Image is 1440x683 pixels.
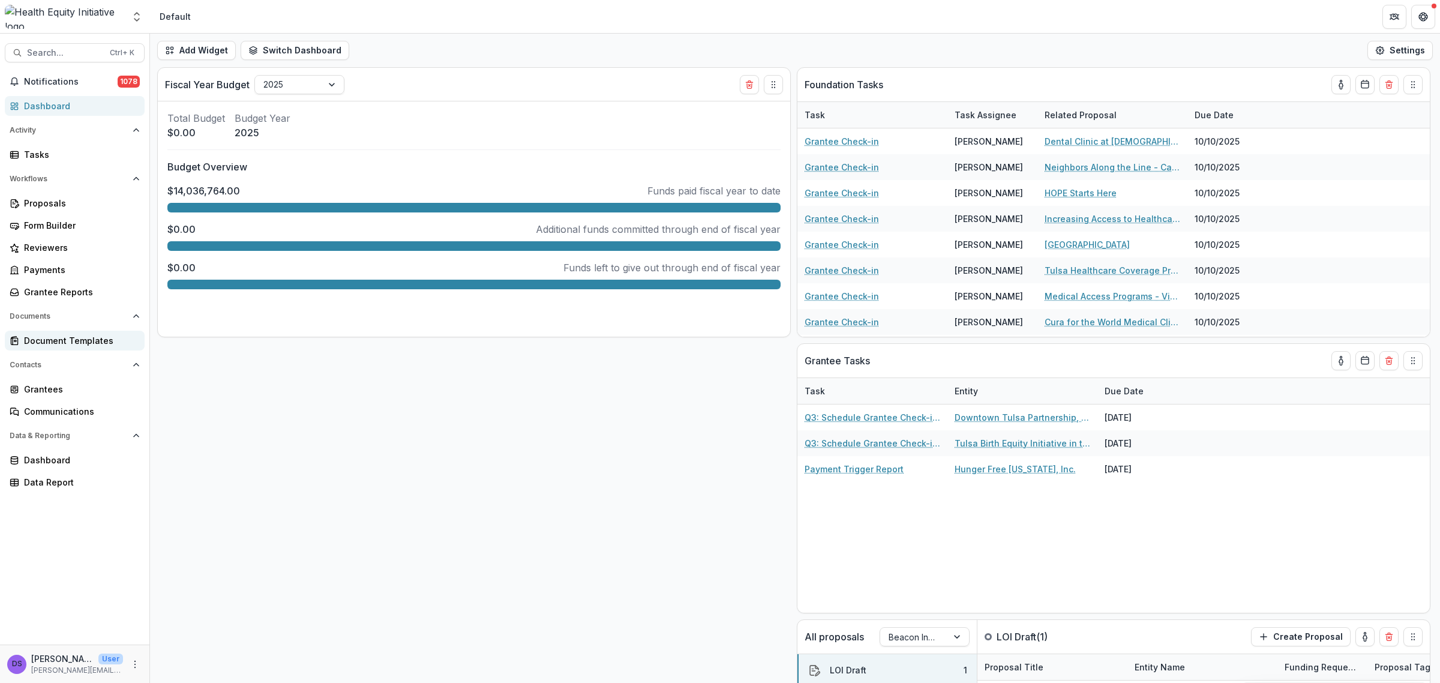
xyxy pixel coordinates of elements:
[1403,627,1423,646] button: Drag
[5,5,124,29] img: Health Equity Initiative logo
[24,263,135,276] div: Payments
[955,411,1090,424] a: Downtown Tulsa Partnership, Inc.
[1187,109,1241,121] div: Due Date
[107,46,137,59] div: Ctrl + K
[977,654,1127,680] div: Proposal Title
[5,379,145,399] a: Grantees
[5,450,145,470] a: Dashboard
[5,260,145,280] a: Payments
[955,463,1076,475] a: Hunger Free [US_STATE], Inc.
[5,402,145,421] a: Communications
[1187,232,1277,257] div: 10/10/2025
[805,212,879,225] a: Grantee Check-in
[118,76,140,88] span: 1078
[241,41,349,60] button: Switch Dashboard
[1187,206,1277,232] div: 10/10/2025
[1037,102,1187,128] div: Related Proposal
[167,160,781,174] p: Budget Overview
[1097,405,1187,430] div: [DATE]
[24,383,135,396] div: Grantees
[27,48,103,58] span: Search...
[24,219,135,232] div: Form Builder
[964,664,967,676] div: 1
[955,187,1023,199] div: [PERSON_NAME]
[805,187,879,199] a: Grantee Check-in
[24,197,135,209] div: Proposals
[805,316,879,328] a: Grantee Check-in
[955,238,1023,251] div: [PERSON_NAME]
[955,437,1090,450] a: Tulsa Birth Equity Initiative in the care of Tulsa Community Foundation
[31,652,94,665] p: [PERSON_NAME]
[5,282,145,302] a: Grantee Reports
[5,169,145,188] button: Open Workflows
[1045,135,1180,148] a: Dental Clinic at [DEMOGRAPHIC_DATA] Charities
[1403,75,1423,94] button: Drag
[5,331,145,351] a: Document Templates
[1355,627,1375,646] button: toggle-assigned-to-me
[155,8,196,25] nav: breadcrumb
[955,316,1023,328] div: [PERSON_NAME]
[955,212,1023,225] div: [PERSON_NAME]
[805,238,879,251] a: Grantee Check-in
[797,378,947,404] div: Task
[1045,316,1180,328] a: Cura for the World Medical Clinic Nurse and Provider
[1187,102,1277,128] div: Due Date
[1251,627,1351,646] button: Create Proposal
[5,426,145,445] button: Open Data & Reporting
[24,148,135,161] div: Tasks
[1127,661,1192,673] div: Entity Name
[805,135,879,148] a: Grantee Check-in
[947,378,1097,404] div: Entity
[167,184,240,198] p: $14,036,764.00
[947,109,1024,121] div: Task Assignee
[1187,128,1277,154] div: 10/10/2025
[1355,351,1375,370] button: Calendar
[1187,257,1277,283] div: 10/10/2025
[1382,5,1406,29] button: Partners
[1187,283,1277,309] div: 10/10/2025
[24,334,135,347] div: Document Templates
[830,664,866,676] div: LOI Draft
[24,77,118,87] span: Notifications
[1379,351,1399,370] button: Delete card
[1045,187,1117,199] a: HOPE Starts Here
[165,77,250,92] p: Fiscal Year Budget
[647,184,781,198] p: Funds paid fiscal year to date
[805,290,879,302] a: Grantee Check-in
[5,43,145,62] button: Search...
[797,109,832,121] div: Task
[1045,161,1180,173] a: Neighbors Along the Line - Capital Expansion & Renovation - 1200000 - [DATE]
[1045,212,1180,225] a: Increasing Access to Healthcare for the Uninsured
[1277,654,1367,680] div: Funding Requested
[1097,430,1187,456] div: [DATE]
[1277,661,1367,673] div: Funding Requested
[10,361,128,369] span: Contacts
[157,41,236,60] button: Add Widget
[1331,351,1351,370] button: toggle-assigned-to-me
[805,411,940,424] a: Q3: Schedule Grantee Check-in with [PERSON_NAME]
[977,661,1051,673] div: Proposal Title
[1331,75,1351,94] button: toggle-assigned-to-me
[797,102,947,128] div: Task
[1097,378,1187,404] div: Due Date
[12,660,22,668] div: Dr. Ana Smith
[805,264,879,277] a: Grantee Check-in
[5,72,145,91] button: Notifications1078
[5,307,145,326] button: Open Documents
[955,290,1023,302] div: [PERSON_NAME]
[5,215,145,235] a: Form Builder
[947,385,985,397] div: Entity
[1379,75,1399,94] button: Delete card
[5,145,145,164] a: Tasks
[24,100,135,112] div: Dashboard
[947,102,1037,128] div: Task Assignee
[10,126,128,134] span: Activity
[1411,5,1435,29] button: Get Help
[997,630,1087,644] p: LOI Draft ( 1 )
[167,111,225,125] p: Total Budget
[740,75,759,94] button: Delete card
[1187,309,1277,335] div: 10/10/2025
